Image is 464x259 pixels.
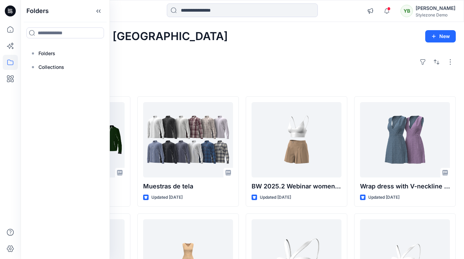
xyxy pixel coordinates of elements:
[29,30,228,43] h2: Welcome back, [GEOGRAPHIC_DATA]
[143,102,233,177] a: Muestras de tela
[416,12,455,17] div: Stylezone Demo
[252,102,341,177] a: BW 2025.2 Webinar womens Garment
[368,194,399,201] p: Updated [DATE]
[38,49,55,58] p: Folders
[252,182,341,191] p: BW 2025.2 Webinar womens Garment
[425,30,456,42] button: New
[416,4,455,12] div: [PERSON_NAME]
[38,63,64,71] p: Collections
[29,81,456,89] h4: Styles
[360,102,450,177] a: Wrap dress with V-neckline and tie waist jersey 2 colorways
[360,182,450,191] p: Wrap dress with V-neckline and tie waist jersey 2 colorways
[401,5,413,17] div: YB
[143,182,233,191] p: Muestras de tela
[260,194,291,201] p: Updated [DATE]
[151,194,183,201] p: Updated [DATE]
